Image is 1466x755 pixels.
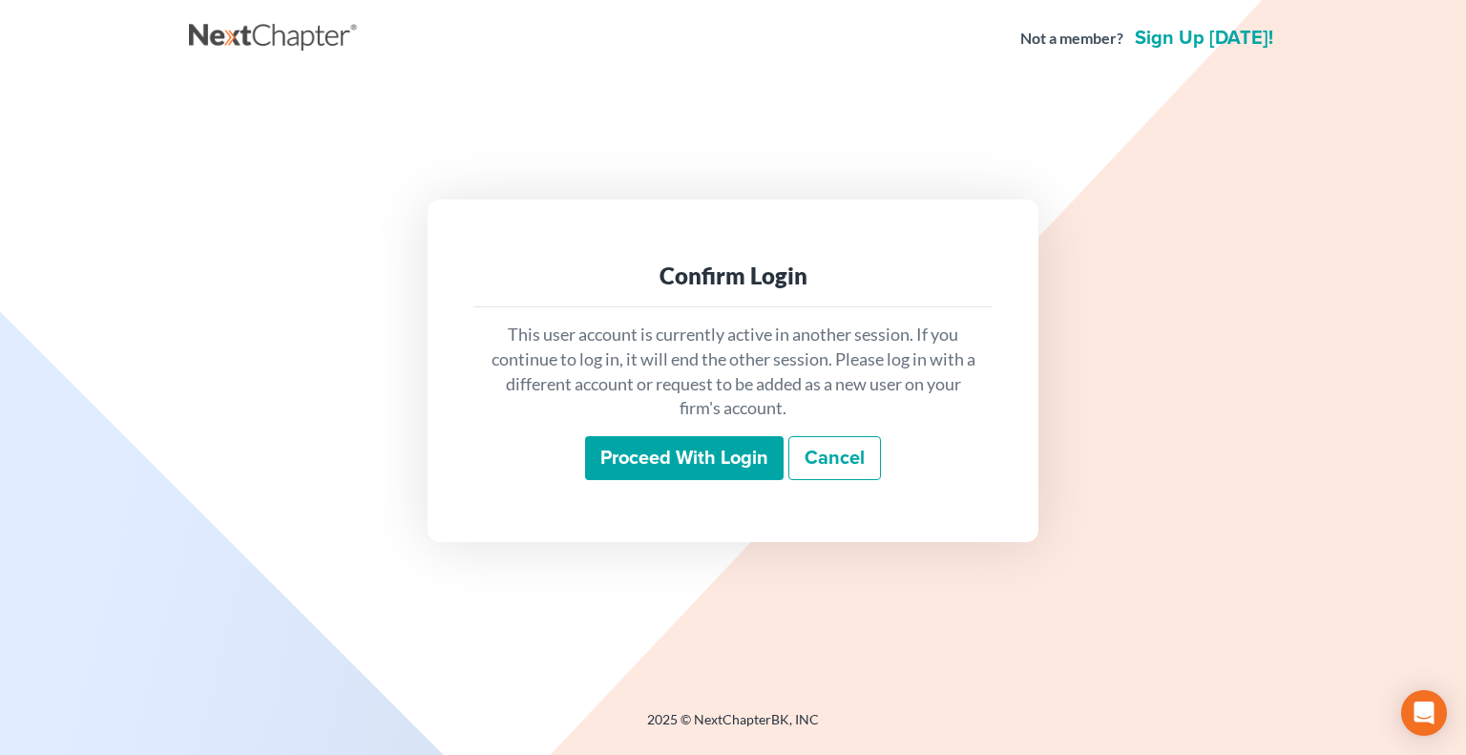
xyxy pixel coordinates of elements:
[1131,29,1277,48] a: Sign up [DATE]!
[788,436,881,480] a: Cancel
[1020,28,1123,50] strong: Not a member?
[1401,690,1447,736] div: Open Intercom Messenger
[489,323,977,421] p: This user account is currently active in another session. If you continue to log in, it will end ...
[489,261,977,291] div: Confirm Login
[585,436,784,480] input: Proceed with login
[189,710,1277,745] div: 2025 © NextChapterBK, INC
